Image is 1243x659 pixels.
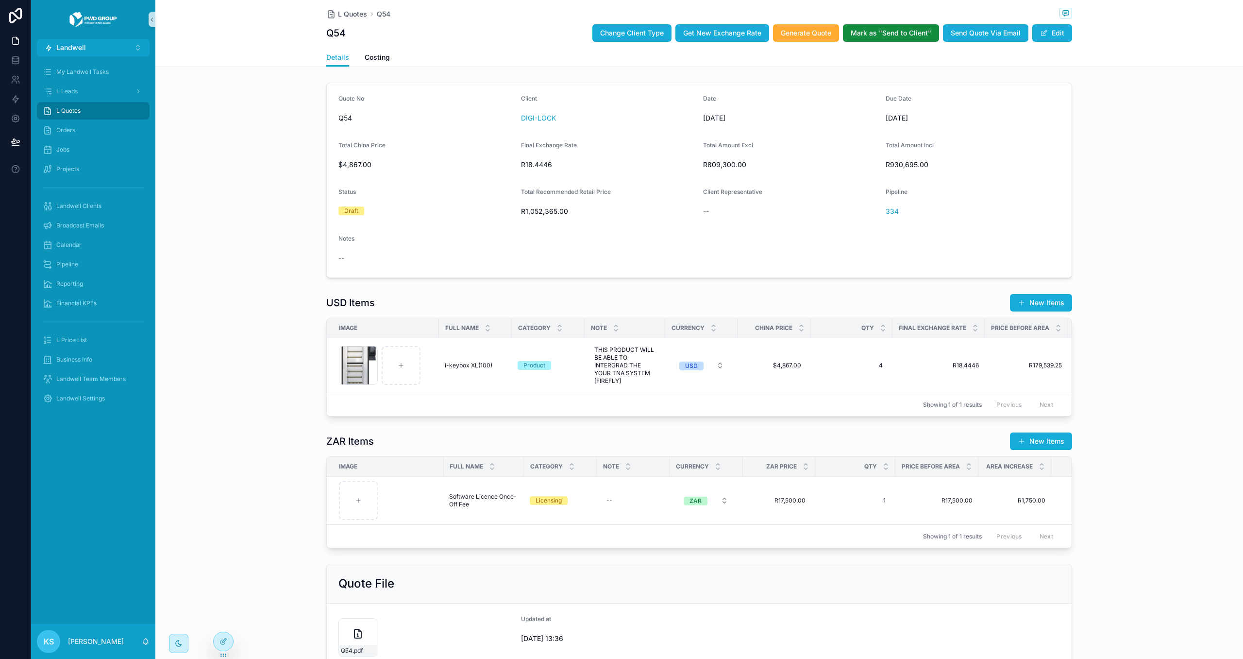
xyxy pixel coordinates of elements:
[703,95,716,102] span: Date
[943,24,1028,42] button: Send Quote Via Email
[675,24,769,42] button: Get New Exchange Rate
[672,357,732,374] button: Select Button
[37,275,150,293] a: Reporting
[338,576,394,591] h2: Quote File
[365,49,390,68] a: Costing
[591,324,607,332] span: Note
[56,260,78,268] span: Pipeline
[825,497,886,504] span: 1
[592,24,672,42] button: Change Client Type
[37,390,150,407] a: Landwell Settings
[339,324,357,332] span: Image
[56,146,69,154] span: Jobs
[338,160,513,170] span: $4,867.00
[326,296,375,310] h1: USD Items
[951,28,1021,38] span: Send Quote Via Email
[676,463,709,470] span: Currency
[37,351,150,368] a: Business Info
[56,241,82,249] span: Calendar
[518,324,551,332] span: Category
[37,197,150,215] a: Landwell Clients
[899,324,966,332] span: Final Exchange Rate
[766,463,797,470] span: ZAR Price
[676,492,736,509] button: Select Button
[445,324,479,332] span: Full Name
[672,324,705,332] span: Currency
[606,497,612,504] div: --
[56,126,75,134] span: Orders
[56,356,92,364] span: Business Info
[521,113,556,123] a: DIGI-LOCK
[44,636,54,647] span: KS
[338,235,354,242] span: Notes
[600,28,664,38] span: Change Client Type
[37,102,150,120] a: L Quotes
[338,141,386,149] span: Total China Price
[68,637,124,646] p: [PERSON_NAME]
[521,634,696,643] span: [DATE] 13:36
[56,336,87,344] span: L Price List
[326,26,346,40] h1: Q54
[37,39,150,56] button: Select Button
[56,280,83,288] span: Reporting
[37,160,150,178] a: Projects
[683,28,761,38] span: Get New Exchange Rate
[1010,433,1072,450] button: New Items
[56,68,109,76] span: My Landwell Tasks
[521,160,696,170] span: R18.4446
[37,63,150,81] a: My Landwell Tasks
[56,165,79,173] span: Projects
[56,299,97,307] span: Financial KPI's
[523,361,545,370] div: Product
[886,207,899,216] a: 334
[886,160,1060,170] span: R930,695.00
[902,463,960,470] span: Price before Area
[37,370,150,388] a: Landwell Team Members
[773,24,839,42] button: Generate Quote
[1010,294,1072,312] button: New Items
[521,615,551,623] span: Updated at
[923,401,982,409] span: Showing 1 of 1 results
[449,493,518,508] span: Software Licence Once- Off Fee
[56,107,81,115] span: L Quotes
[344,207,358,215] div: Draft
[339,463,357,470] span: Image
[56,395,105,402] span: Landwell Settings
[37,331,150,349] a: L Price List
[338,9,367,19] span: L Quotes
[37,236,150,254] a: Calendar
[530,463,563,470] span: Category
[37,217,150,234] a: Broadcast Emails
[898,362,979,369] span: R18.4446
[37,141,150,158] a: Jobs
[326,9,367,19] a: L Quotes
[450,463,483,470] span: Full Name
[377,9,390,19] span: Q54
[56,222,104,229] span: Broadcast Emails
[864,463,877,470] span: Qty
[365,52,390,62] span: Costing
[521,95,537,102] span: Client
[326,434,374,448] h1: ZAR Items
[56,375,126,383] span: Landwell Team Members
[861,324,874,332] span: Qty
[685,362,698,370] div: USD
[821,362,883,369] span: 4
[37,121,150,139] a: Orders
[69,12,118,27] img: App logo
[338,253,344,263] span: --
[1057,497,1118,504] span: R19,250.00
[326,49,349,67] a: Details
[521,188,611,195] span: Total Recommended Retail Price
[752,497,806,504] span: R17,500.00
[703,207,709,216] span: --
[886,95,911,102] span: Due Date
[689,497,702,505] div: ZAR
[594,346,655,385] span: THIS PRODUCT WILL BE ABLE TO INTERGRAD THE YOUR TNA SYSTEM [FIREFLY]
[341,647,353,655] span: Q54
[748,362,801,369] span: $4,867.00
[1032,24,1072,42] button: Edit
